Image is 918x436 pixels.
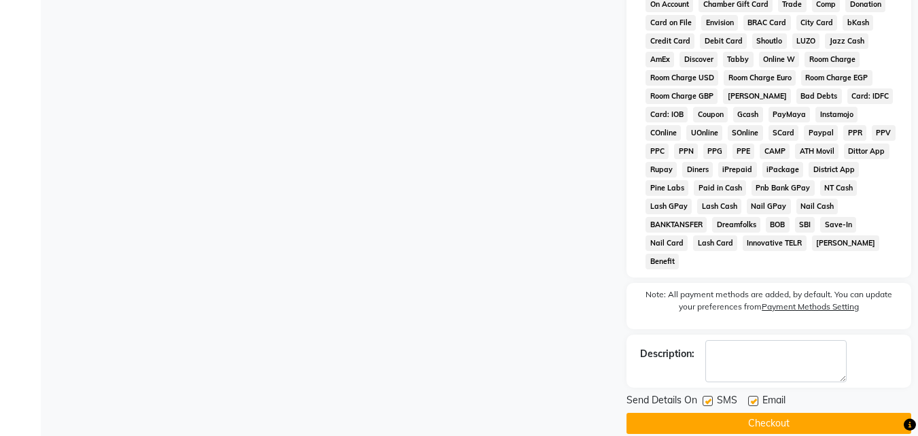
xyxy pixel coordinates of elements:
span: Email [762,393,785,410]
span: Bad Debts [796,88,842,104]
span: Nail Cash [796,199,838,214]
label: Note: All payment methods are added, by default. You can update your preferences from [640,288,898,318]
span: BANKTANSFER [646,217,707,233]
span: PayMaya [769,107,811,122]
span: Room Charge EGP [801,70,872,86]
span: AmEx [646,52,674,67]
span: Room Charge Euro [724,70,796,86]
span: LUZO [792,33,820,49]
span: Envision [701,15,738,31]
span: Dittor App [844,144,889,159]
span: Lash Card [693,235,737,251]
span: bKash [843,15,873,31]
span: Nail GPay [747,199,791,214]
span: PPG [703,144,727,159]
span: Coupon [693,107,728,122]
span: Rupay [646,162,677,178]
span: Card on File [646,15,696,31]
span: BRAC Card [743,15,791,31]
span: Pine Labs [646,180,688,196]
span: District App [809,162,859,178]
span: BOB [766,217,790,233]
span: Innovative TELR [743,235,807,251]
span: Jazz Cash [825,33,868,49]
span: NT Cash [820,180,858,196]
span: Lash Cash [697,199,741,214]
span: Gcash [733,107,763,122]
span: City Card [796,15,838,31]
span: Room Charge USD [646,70,718,86]
span: Paid in Cash [694,180,746,196]
span: Dreamfolks [712,217,760,233]
label: Payment Methods Setting [762,301,859,313]
span: [PERSON_NAME] [812,235,880,251]
span: SMS [717,393,737,410]
span: Diners [682,162,713,178]
button: Checkout [626,413,911,434]
span: Instamojo [815,107,858,122]
span: PPE [732,144,755,159]
span: ATH Movil [795,144,838,159]
span: UOnline [686,125,722,141]
span: Room Charge GBP [646,88,718,104]
span: Discover [679,52,718,67]
span: Debit Card [700,33,747,49]
span: Credit Card [646,33,694,49]
span: Pnb Bank GPay [752,180,815,196]
span: CAMP [760,144,790,159]
span: PPR [843,125,866,141]
span: Paypal [804,125,838,141]
span: PPN [674,144,698,159]
span: iPrepaid [718,162,757,178]
span: COnline [646,125,681,141]
span: Card: IDFC [847,88,894,104]
span: Tabby [723,52,754,67]
span: Card: IOB [646,107,688,122]
span: iPackage [762,162,804,178]
span: Room Charge [805,52,860,67]
span: Online W [759,52,800,67]
span: PPC [646,144,669,159]
span: Lash GPay [646,199,692,214]
span: Send Details On [626,393,697,410]
span: [PERSON_NAME] [723,88,791,104]
span: PPV [872,125,896,141]
div: Description: [640,347,694,361]
span: SCard [769,125,799,141]
span: Nail Card [646,235,688,251]
span: Benefit [646,254,679,269]
span: SOnline [728,125,763,141]
span: Save-In [820,217,856,233]
span: SBI [795,217,815,233]
span: Shoutlo [752,33,787,49]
